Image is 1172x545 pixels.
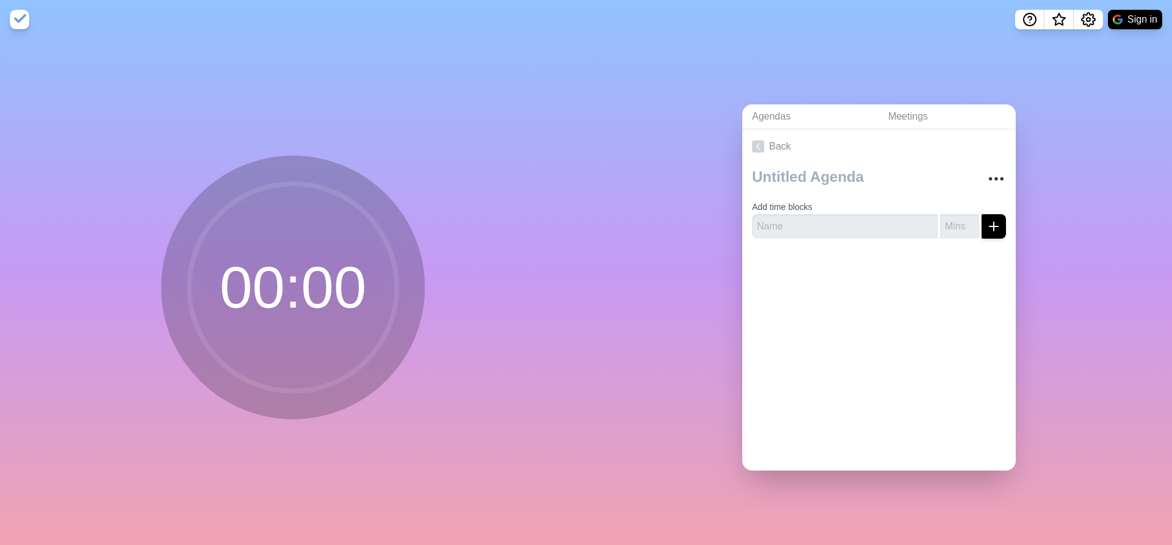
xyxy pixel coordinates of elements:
[1108,10,1162,29] button: Sign in
[1044,10,1074,29] button: What’s new
[1074,10,1103,29] button: Settings
[752,202,812,212] label: Add time blocks
[984,167,1008,191] button: More
[1113,15,1123,24] img: google logo
[742,104,878,129] a: Agendas
[752,214,938,239] input: Name
[878,104,1016,129] a: Meetings
[1015,10,1044,29] button: Help
[742,129,1016,164] a: Back
[10,10,29,29] img: timeblocks logo
[940,214,979,239] input: Mins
